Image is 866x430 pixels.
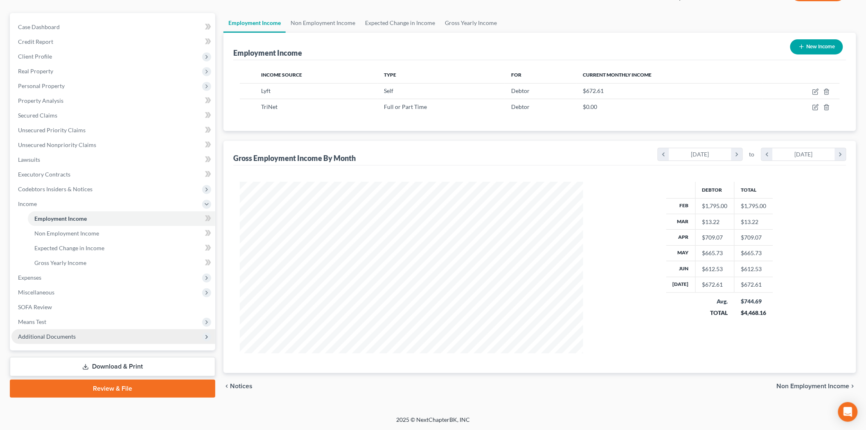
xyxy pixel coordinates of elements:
[34,244,104,251] span: Expected Change in Income
[583,72,652,78] span: Current Monthly Income
[34,215,87,222] span: Employment Income
[18,68,53,75] span: Real Property
[233,153,356,163] div: Gross Employment Income By Month
[11,123,215,138] a: Unsecured Priority Claims
[11,152,215,167] a: Lawsuits
[18,156,40,163] span: Lawsuits
[11,93,215,108] a: Property Analysis
[18,171,70,178] span: Executory Contracts
[734,214,773,229] td: $13.22
[11,108,215,123] a: Secured Claims
[734,198,773,214] td: $1,795.00
[583,103,598,110] span: $0.00
[18,318,46,325] span: Means Test
[749,150,755,158] span: to
[230,383,253,389] span: Notices
[18,289,54,296] span: Miscellaneous
[261,103,277,110] span: TriNet
[384,87,393,94] span: Self
[286,13,360,33] a: Non Employment Income
[261,72,302,78] span: Income Source
[18,274,41,281] span: Expenses
[666,277,696,292] th: [DATE]
[18,112,57,119] span: Secured Claims
[669,148,732,161] div: [DATE]
[702,218,728,226] div: $13.22
[838,402,858,422] div: Open Intercom Messenger
[666,245,696,261] th: May
[695,182,734,198] th: Debtor
[666,198,696,214] th: Feb
[18,53,52,60] span: Client Profile
[734,261,773,277] td: $612.53
[666,230,696,245] th: Apr
[18,333,76,340] span: Additional Documents
[835,148,846,161] i: chevron_right
[11,20,215,34] a: Case Dashboard
[10,380,215,398] a: Review & File
[384,103,427,110] span: Full or Part Time
[223,383,230,389] i: chevron_left
[11,300,215,315] a: SOFA Review
[702,297,728,306] div: Avg.
[18,303,52,310] span: SOFA Review
[34,230,99,237] span: Non Employment Income
[11,34,215,49] a: Credit Report
[34,259,86,266] span: Gross Yearly Income
[702,202,728,210] div: $1,795.00
[18,82,65,89] span: Personal Property
[666,214,696,229] th: Mar
[360,13,440,33] a: Expected Change in Income
[512,87,530,94] span: Debtor
[583,87,604,94] span: $672.61
[790,39,843,54] button: New Income
[702,281,728,289] div: $672.61
[18,23,60,30] span: Case Dashboard
[731,148,742,161] i: chevron_right
[777,383,850,389] span: Non Employment Income
[28,211,215,226] a: Employment Income
[18,186,92,192] span: Codebtors Insiders & Notices
[18,127,86,134] span: Unsecured Priority Claims
[850,383,856,389] i: chevron_right
[762,148,773,161] i: chevron_left
[741,309,767,317] div: $4,468.16
[11,138,215,152] a: Unsecured Nonpriority Claims
[734,245,773,261] td: $665.73
[18,141,96,148] span: Unsecured Nonpriority Claims
[666,261,696,277] th: Jun
[734,230,773,245] td: $709.07
[223,383,253,389] button: chevron_left Notices
[18,38,53,45] span: Credit Report
[28,226,215,241] a: Non Employment Income
[261,87,271,94] span: Lyft
[28,241,215,256] a: Expected Change in Income
[18,200,37,207] span: Income
[233,48,302,58] div: Employment Income
[702,249,728,257] div: $665.73
[10,357,215,376] a: Download & Print
[702,309,728,317] div: TOTAL
[702,265,728,273] div: $612.53
[741,297,767,306] div: $744.69
[384,72,396,78] span: Type
[702,233,728,242] div: $709.07
[11,167,215,182] a: Executory Contracts
[658,148,669,161] i: chevron_left
[512,72,522,78] span: For
[734,182,773,198] th: Total
[773,148,835,161] div: [DATE]
[777,383,856,389] button: Non Employment Income chevron_right
[223,13,286,33] a: Employment Income
[734,277,773,292] td: $672.61
[18,97,63,104] span: Property Analysis
[440,13,502,33] a: Gross Yearly Income
[28,256,215,270] a: Gross Yearly Income
[512,103,530,110] span: Debtor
